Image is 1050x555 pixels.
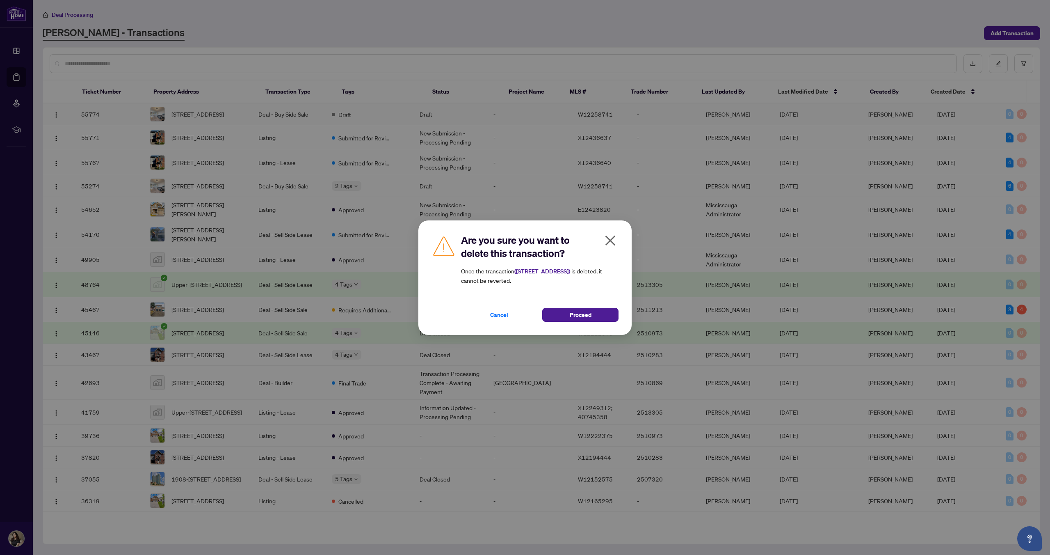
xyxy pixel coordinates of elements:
[570,308,591,321] span: Proceed
[514,268,570,275] strong: ( [STREET_ADDRESS] )
[461,266,619,285] article: Once the transaction is deleted, it cannot be reverted.
[542,308,619,322] button: Proceed
[461,308,537,322] button: Cancel
[490,308,508,321] span: Cancel
[461,234,619,260] h2: Are you sure you want to delete this transaction?
[1017,526,1042,551] button: Open asap
[604,234,617,247] span: close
